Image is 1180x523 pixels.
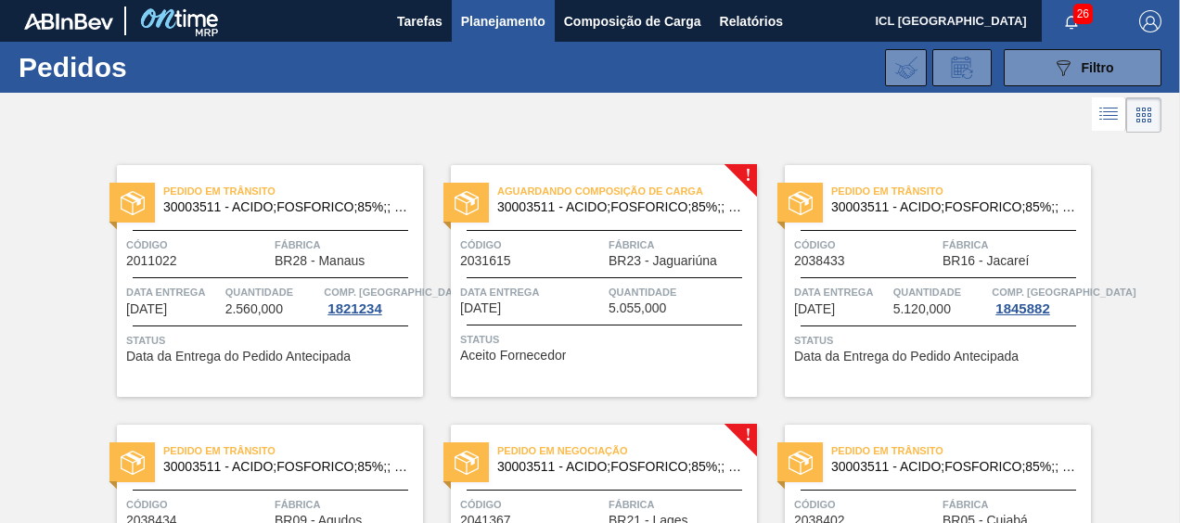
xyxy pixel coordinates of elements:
[126,254,177,268] span: 2011022
[126,495,270,514] span: Código
[275,495,418,514] span: Fábrica
[992,301,1053,316] div: 1845882
[789,451,813,475] img: status
[163,441,423,460] span: Pedido em Trânsito
[89,165,423,397] a: statusPedido em Trânsito30003511 - ACIDO;FOSFORICO;85%;; CONTAINERCódigo2011022FábricaBR28 - Mana...
[609,254,717,268] span: BR23 - Jaguariúna
[564,10,701,32] span: Composição de Carga
[126,350,351,364] span: Data da Entrega do Pedido Antecipada
[163,460,408,474] span: 30003511 - ACIDO;FOSFORICO;85%;; CONTAINER
[460,283,604,301] span: Data entrega
[1092,97,1126,133] div: Visão em Lista
[943,495,1086,514] span: Fábrica
[497,200,742,214] span: 30003511 - ACIDO;FOSFORICO;85%;; CONTAINER
[943,254,1029,268] span: BR16 - Jacareí
[324,283,468,301] span: Comp. Carga
[460,236,604,254] span: Código
[24,13,113,30] img: TNhmsLtSVTkK8tSr43FrP2fwEKptu5GPRR3wAAAABJRU5ErkJggg==
[19,57,275,78] h1: Pedidos
[1073,4,1093,24] span: 26
[609,283,752,301] span: Quantidade
[460,349,566,363] span: Aceito Fornecedor
[794,283,889,301] span: Data entrega
[121,191,145,215] img: status
[794,350,1019,364] span: Data da Entrega do Pedido Antecipada
[455,191,479,215] img: status
[423,165,757,397] a: !statusAguardando Composição de Carga30003511 - ACIDO;FOSFORICO;85%;; CONTAINERCódigo2031615Fábri...
[460,330,752,349] span: Status
[497,441,757,460] span: Pedido em Negociação
[789,191,813,215] img: status
[831,441,1091,460] span: Pedido em Trânsito
[126,283,221,301] span: Data entrega
[609,301,666,315] span: 5.055,000
[1082,60,1114,75] span: Filtro
[163,200,408,214] span: 30003511 - ACIDO;FOSFORICO;85%;; CONTAINER
[992,283,1086,316] a: Comp. [GEOGRAPHIC_DATA]1845882
[609,236,752,254] span: Fábrica
[757,165,1091,397] a: statusPedido em Trânsito30003511 - ACIDO;FOSFORICO;85%;; CONTAINERCódigo2038433FábricaBR16 - Jaca...
[1139,10,1161,32] img: Logout
[932,49,992,86] div: Solicitação de Revisão de Pedidos
[455,451,479,475] img: status
[497,182,757,200] span: Aguardando Composição de Carga
[460,301,501,315] span: 02/10/2025
[497,460,742,474] span: 30003511 - ACIDO;FOSFORICO;85%;; CONTAINER
[831,460,1076,474] span: 30003511 - ACIDO;FOSFORICO;85%;; CONTAINER
[893,302,951,316] span: 5.120,000
[831,200,1076,214] span: 30003511 - ACIDO;FOSFORICO;85%;; CONTAINER
[126,331,418,350] span: Status
[461,10,545,32] span: Planejamento
[397,10,442,32] span: Tarefas
[275,236,418,254] span: Fábrica
[885,49,927,86] div: Importar Negociações dos Pedidos
[794,254,845,268] span: 2038433
[794,331,1086,350] span: Status
[225,302,283,316] span: 2.560,000
[720,10,783,32] span: Relatórios
[1042,8,1101,34] button: Notificações
[324,283,418,316] a: Comp. [GEOGRAPHIC_DATA]1821234
[460,254,511,268] span: 2031615
[831,182,1091,200] span: Pedido em Trânsito
[324,301,385,316] div: 1821234
[893,283,988,301] span: Quantidade
[1004,49,1161,86] button: Filtro
[794,236,938,254] span: Código
[460,495,604,514] span: Código
[1126,97,1161,133] div: Visão em Cards
[121,451,145,475] img: status
[225,283,320,301] span: Quantidade
[943,236,1086,254] span: Fábrica
[275,254,365,268] span: BR28 - Manaus
[126,236,270,254] span: Código
[126,302,167,316] span: 26/09/2025
[609,495,752,514] span: Fábrica
[992,283,1135,301] span: Comp. Carga
[163,182,423,200] span: Pedido em Trânsito
[794,302,835,316] span: 06/10/2025
[794,495,938,514] span: Código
